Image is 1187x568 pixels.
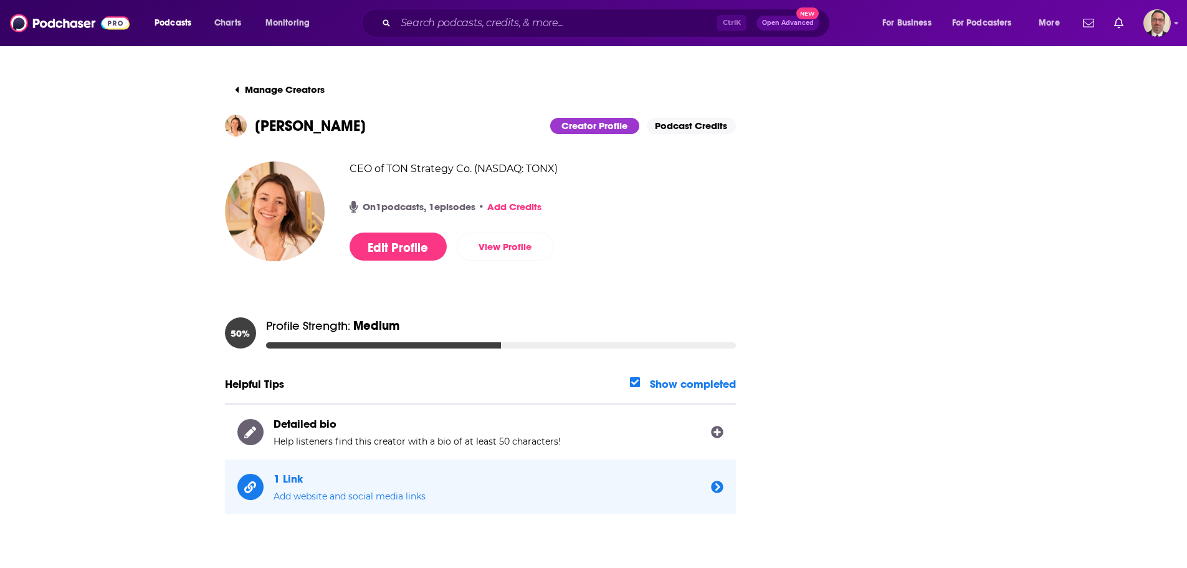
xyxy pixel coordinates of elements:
[756,16,819,31] button: Open AdvancedNew
[257,13,326,33] button: open menu
[882,14,932,32] span: For Business
[155,14,191,32] span: Podcasts
[255,117,366,135] h1: [PERSON_NAME]
[225,403,736,460] button: Detailed bioHelp listeners find this creator with a bio of at least 50 characters!
[952,14,1012,32] span: For Podcasters
[944,13,1030,33] button: open menu
[373,9,842,37] div: Search podcasts, credits, & more...
[274,436,561,447] span: Help listeners find this creator with a bio of at least 50 characters!
[225,377,284,391] h3: Helpful Tips
[265,14,310,32] span: Monitoring
[796,7,819,19] span: New
[350,233,447,261] button: Edit Profile
[874,13,947,33] button: open menu
[274,491,426,502] span: Add website and social media links
[363,201,541,213] span: On 1 podcasts, 1 episodes •
[630,377,735,391] button: show-completed-tasksShow completed
[350,161,736,176] h2: CEO of TON Strategy Co. (NASDAQ: TONX)
[225,115,366,137] button: [PERSON_NAME]
[206,13,249,33] a: Charts
[550,118,639,134] button: Creator Profile
[457,233,554,261] a: View Profile
[225,77,335,102] button: Manage Creators
[214,14,241,32] span: Charts
[225,460,736,514] button: 1 LinkAdd website and social media links
[225,161,325,261] img: Veronika Kapustina
[274,417,336,431] span: Detailed bio
[487,201,541,213] a: Add Credits
[1109,12,1128,34] a: Show notifications dropdown
[225,317,256,349] div: 50 %
[266,318,399,334] div: Profile Strength:
[1143,9,1171,37] button: Show profile menu
[353,318,399,334] span: Medium
[1143,9,1171,37] img: User Profile
[1143,9,1171,37] span: Logged in as PercPodcast
[717,15,746,31] span: Ctrl K
[225,77,335,115] a: Manage Creators
[1030,13,1075,33] button: open menu
[225,305,736,357] button: 50%Profile Strength: Medium
[274,472,303,486] span: 1 Link
[647,118,736,134] a: Podcast Credits
[396,13,717,33] input: Search podcasts, credits, & more...
[10,11,130,35] img: Podchaser - Follow, Share and Rate Podcasts
[1039,14,1060,32] span: More
[762,20,814,26] span: Open Advanced
[146,13,207,33] button: open menu
[1078,12,1099,34] a: Show notifications dropdown
[650,377,736,391] label: Show completed
[225,115,247,137] img: Veronika Kapustina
